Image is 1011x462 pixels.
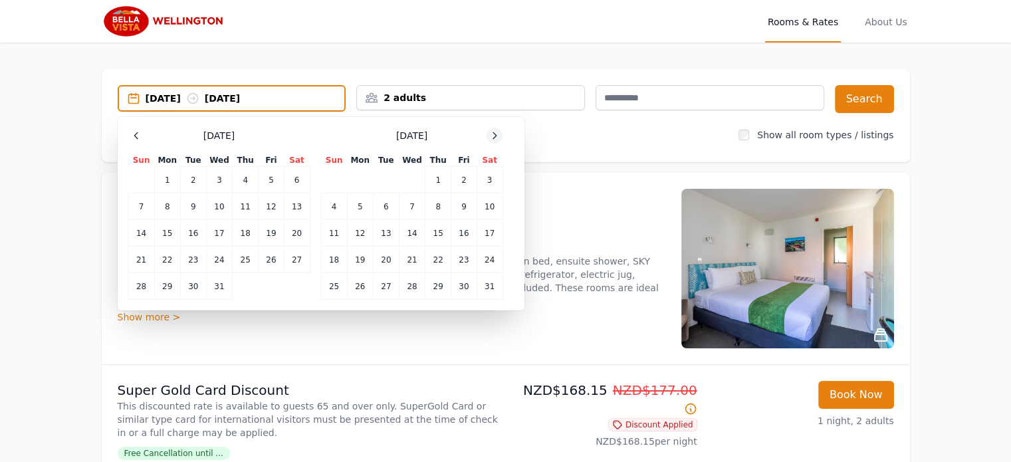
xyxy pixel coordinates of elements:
[259,247,284,273] td: 26
[347,247,373,273] td: 19
[425,220,451,247] td: 15
[425,193,451,220] td: 8
[154,247,180,273] td: 22
[321,247,347,273] td: 18
[284,247,310,273] td: 27
[708,414,894,427] p: 1 night, 2 adults
[206,193,232,220] td: 10
[154,273,180,300] td: 29
[206,167,232,193] td: 3
[284,220,310,247] td: 20
[347,273,373,300] td: 26
[128,273,154,300] td: 28
[154,220,180,247] td: 15
[154,154,180,167] th: Mon
[399,220,425,247] td: 14
[118,447,230,460] span: Free Cancellation until ...
[321,220,347,247] td: 11
[477,220,503,247] td: 17
[180,154,206,167] th: Tue
[154,167,180,193] td: 1
[373,247,399,273] td: 20
[511,435,697,448] p: NZD$168.15 per night
[357,91,584,104] div: 2 adults
[128,247,154,273] td: 21
[154,193,180,220] td: 8
[477,154,503,167] th: Sat
[128,220,154,247] td: 14
[180,273,206,300] td: 30
[259,220,284,247] td: 19
[233,220,259,247] td: 18
[451,154,477,167] th: Fri
[118,400,501,439] p: This discounted rate is available to guests 65 and over only. SuperGold Card or similar type card...
[477,167,503,193] td: 3
[233,154,259,167] th: Thu
[373,193,399,220] td: 6
[451,220,477,247] td: 16
[399,273,425,300] td: 28
[180,193,206,220] td: 9
[259,167,284,193] td: 5
[321,193,347,220] td: 4
[284,167,310,193] td: 6
[451,247,477,273] td: 23
[399,193,425,220] td: 7
[451,193,477,220] td: 9
[180,247,206,273] td: 23
[206,273,232,300] td: 31
[477,273,503,300] td: 31
[425,154,451,167] th: Thu
[180,167,206,193] td: 2
[206,247,232,273] td: 24
[399,247,425,273] td: 21
[373,154,399,167] th: Tue
[451,167,477,193] td: 2
[511,381,697,418] p: NZD$168.15
[425,247,451,273] td: 22
[206,220,232,247] td: 17
[425,167,451,193] td: 1
[128,193,154,220] td: 7
[818,381,894,409] button: Book Now
[233,247,259,273] td: 25
[396,129,427,142] span: [DATE]
[321,273,347,300] td: 25
[608,418,697,431] span: Discount Applied
[146,92,345,105] div: [DATE] [DATE]
[118,310,665,324] div: Show more >
[399,154,425,167] th: Wed
[259,193,284,220] td: 12
[203,129,235,142] span: [DATE]
[347,220,373,247] td: 12
[757,130,893,140] label: Show all room types / listings
[425,273,451,300] td: 29
[206,154,232,167] th: Wed
[128,154,154,167] th: Sun
[259,154,284,167] th: Fri
[613,382,697,398] span: NZD$177.00
[180,220,206,247] td: 16
[373,220,399,247] td: 13
[477,193,503,220] td: 10
[373,273,399,300] td: 27
[347,193,373,220] td: 5
[477,247,503,273] td: 24
[102,5,230,37] img: Bella Vista Wellington
[233,167,259,193] td: 4
[284,193,310,220] td: 13
[835,85,894,113] button: Search
[233,193,259,220] td: 11
[118,381,501,400] p: Super Gold Card Discount
[321,154,347,167] th: Sun
[451,273,477,300] td: 30
[284,154,310,167] th: Sat
[347,154,373,167] th: Mon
